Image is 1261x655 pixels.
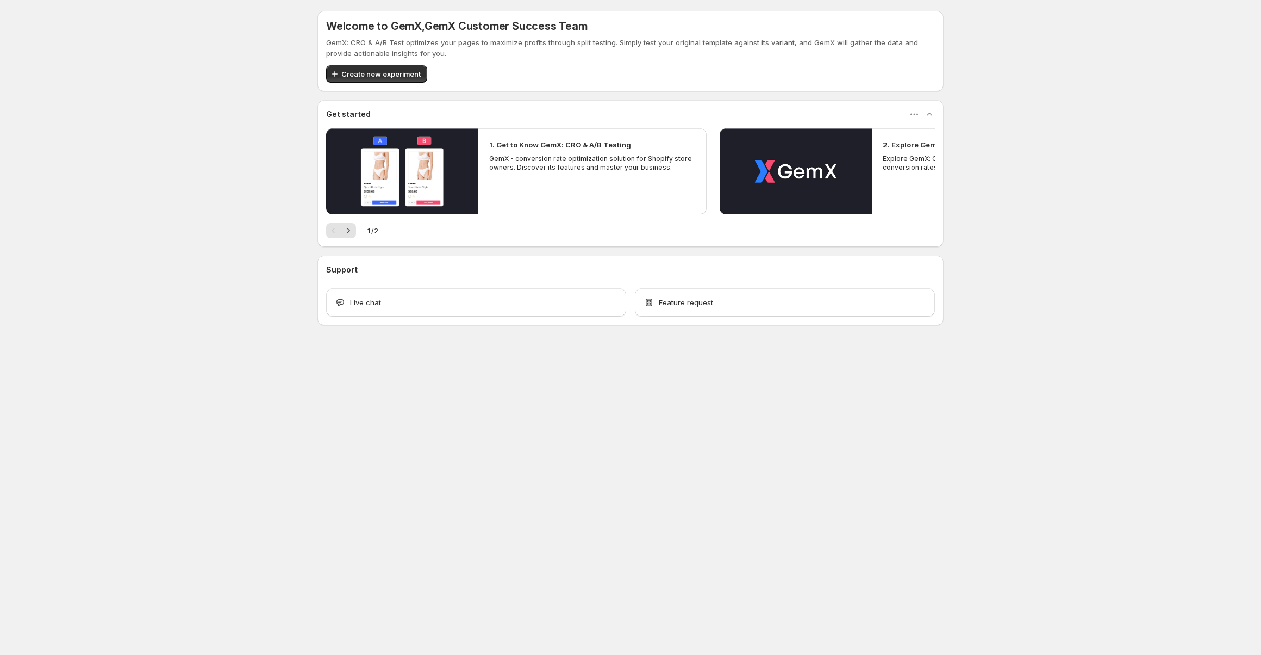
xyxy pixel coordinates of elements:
[422,20,588,33] span: , GemX Customer Success Team
[659,297,713,308] span: Feature request
[326,264,358,275] h3: Support
[883,155,1089,172] p: Explore GemX: CRO & A/B testing Use Cases to boost conversion rates and drive growth.
[883,139,1051,150] h2: 2. Explore GemX: CRO & A/B Testing Use Cases
[326,128,478,214] button: Play video
[367,225,378,236] span: 1 / 2
[326,109,371,120] h3: Get started
[350,297,381,308] span: Live chat
[489,155,696,172] p: GemX - conversion rate optimization solution for Shopify store owners. Discover its features and ...
[720,128,872,214] button: Play video
[326,20,588,33] h5: Welcome to GemX
[341,223,356,238] button: Next
[341,69,421,79] span: Create new experiment
[326,37,935,59] p: GemX: CRO & A/B Test optimizes your pages to maximize profits through split testing. Simply test ...
[489,139,631,150] h2: 1. Get to Know GemX: CRO & A/B Testing
[326,65,427,83] button: Create new experiment
[326,223,356,238] nav: Pagination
